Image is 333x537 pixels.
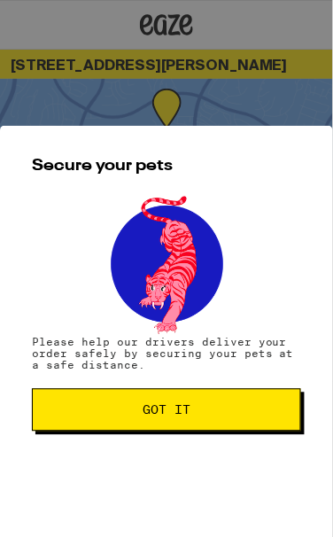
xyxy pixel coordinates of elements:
span: Hi. Need any help? [12,13,146,30]
span: Got it [143,404,190,416]
img: pets [94,191,239,337]
button: Got it [32,389,301,432]
h2: Secure your pets [32,158,301,174]
p: Please help our drivers deliver your order safely by securing your pets at a safe distance. [32,337,301,371]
